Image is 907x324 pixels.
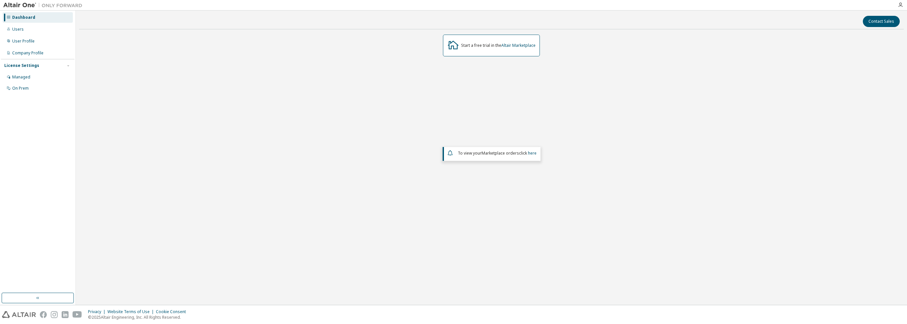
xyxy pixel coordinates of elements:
[12,86,29,91] div: On Prem
[156,309,190,314] div: Cookie Consent
[461,43,536,48] div: Start a free trial in the
[4,63,39,68] div: License Settings
[528,150,537,156] a: here
[3,2,86,9] img: Altair One
[501,43,536,48] a: Altair Marketplace
[458,150,537,156] span: To view your click
[12,27,24,32] div: Users
[107,309,156,314] div: Website Terms of Use
[40,311,47,318] img: facebook.svg
[88,309,107,314] div: Privacy
[2,311,36,318] img: altair_logo.svg
[12,50,44,56] div: Company Profile
[12,74,30,80] div: Managed
[73,311,82,318] img: youtube.svg
[863,16,900,27] button: Contact Sales
[12,15,35,20] div: Dashboard
[62,311,69,318] img: linkedin.svg
[12,39,35,44] div: User Profile
[88,314,190,320] p: © 2025 Altair Engineering, Inc. All Rights Reserved.
[482,150,519,156] em: Marketplace orders
[51,311,58,318] img: instagram.svg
